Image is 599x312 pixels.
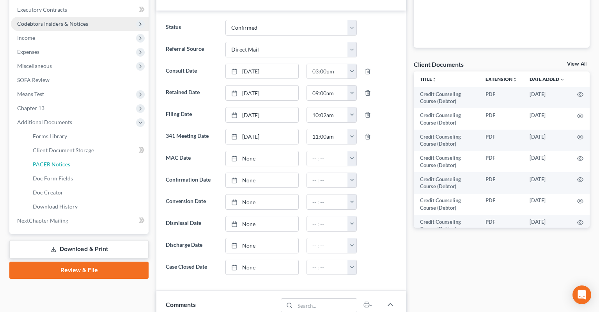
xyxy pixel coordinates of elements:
span: Means Test [17,91,44,97]
td: PDF [479,194,523,215]
a: Review & File [9,262,149,279]
a: None [226,260,298,275]
td: PDF [479,215,523,236]
label: MAC Date [162,151,222,166]
td: [DATE] [523,108,571,130]
span: PACER Notices [33,161,70,168]
a: PACER Notices [27,157,149,171]
input: -- : -- [307,151,348,166]
td: PDF [479,130,523,151]
td: Credit Counseling Course (Debtor) [414,194,479,215]
span: Expenses [17,48,39,55]
span: Codebtors Insiders & Notices [17,20,88,27]
i: unfold_more [432,77,437,82]
span: Comments [166,301,196,308]
a: None [226,151,298,166]
a: SOFA Review [11,73,149,87]
i: unfold_more [512,77,517,82]
label: Discharge Date [162,238,222,253]
label: Confirmation Date [162,173,222,188]
label: Status [162,20,222,36]
td: PDF [479,172,523,194]
a: None [226,216,298,231]
a: None [226,238,298,253]
i: expand_more [560,77,565,82]
label: Filing Date [162,107,222,123]
label: Dismissal Date [162,216,222,232]
td: Credit Counseling Course (Debtor) [414,87,479,109]
span: Income [17,34,35,41]
label: Conversion Date [162,194,222,210]
input: -- : -- [307,238,348,253]
label: Consult Date [162,64,222,79]
label: 341 Meeting Date [162,129,222,144]
td: Credit Counseling Course (Debtor) [414,108,479,130]
a: [DATE] [226,64,298,79]
a: Titleunfold_more [420,76,437,82]
a: Extensionunfold_more [486,76,517,82]
a: Date Added expand_more [530,76,565,82]
div: Open Intercom Messenger [572,285,591,304]
a: Download History [27,200,149,214]
input: -- : -- [307,86,348,100]
td: [DATE] [523,194,571,215]
td: PDF [479,108,523,130]
a: None [226,194,298,209]
a: [DATE] [226,129,298,144]
label: Retained Date [162,85,222,101]
a: [DATE] [226,107,298,122]
span: Doc Creator [33,189,63,196]
td: Credit Counseling Course (Debtor) [414,130,479,151]
input: -- : -- [307,129,348,144]
input: Search... [295,299,357,312]
a: None [226,173,298,188]
a: Client Document Storage [27,143,149,157]
span: Download History [33,203,78,210]
a: Executory Contracts [11,3,149,17]
td: [DATE] [523,151,571,173]
td: Credit Counseling Course (Debtor) [414,172,479,194]
input: -- : -- [307,64,348,79]
input: -- : -- [307,173,348,188]
span: SOFA Review [17,77,50,83]
label: Referral Source [162,42,222,57]
td: [DATE] [523,130,571,151]
span: Executory Contracts [17,6,67,13]
td: Credit Counseling Course (Debtor) [414,151,479,173]
input: -- : -- [307,260,348,275]
span: Additional Documents [17,119,72,125]
span: Doc Form Fields [33,175,73,182]
td: PDF [479,151,523,173]
input: -- : -- [307,216,348,231]
span: Miscellaneous [17,62,52,69]
span: Chapter 13 [17,105,44,111]
span: NextChapter Mailing [17,217,68,224]
a: Doc Form Fields [27,171,149,185]
td: [DATE] [523,172,571,194]
td: PDF [479,87,523,109]
span: Client Document Storage [33,147,94,153]
a: View All [567,61,587,67]
input: -- : -- [307,194,348,209]
a: Download & Print [9,240,149,259]
input: -- : -- [307,107,348,122]
td: Credit Counseling Course (Debtor) [414,215,479,236]
span: Forms Library [33,133,67,139]
a: NextChapter Mailing [11,214,149,228]
a: Forms Library [27,129,149,143]
a: Doc Creator [27,185,149,200]
td: [DATE] [523,215,571,236]
label: Case Closed Date [162,260,222,275]
div: Client Documents [414,60,464,68]
a: [DATE] [226,86,298,100]
td: [DATE] [523,87,571,109]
